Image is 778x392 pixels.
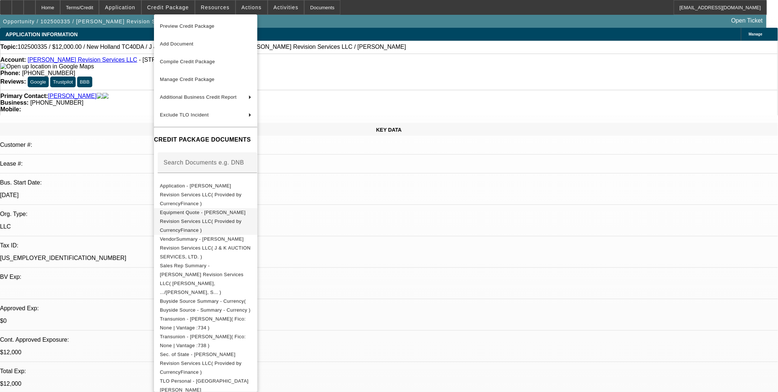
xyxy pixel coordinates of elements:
[160,77,215,82] span: Manage Credit Package
[160,351,241,375] span: Sec. of State - [PERSON_NAME] Revision Services LLC( Provided by CurrencyFinance )
[154,234,257,261] button: VendorSummary - Cox Revision Services LLC( J & K AUCTION SERVICES, LTD. )
[154,261,257,297] button: Sales Rep Summary - Cox Revision Services LLC( Rustebakke, .../Richards, S... )
[154,297,257,314] button: Buyside Source Summary - Currency( Buyside Source - Summary - Currency )
[160,236,251,259] span: VendorSummary - [PERSON_NAME] Revision Services LLC( J & K AUCTION SERVICES, LTD. )
[160,334,246,348] span: Transunion - [PERSON_NAME]( Fico: None | Vantage :738 )
[164,159,244,165] mat-label: Search Documents e.g. DNB
[160,59,215,64] span: Compile Credit Package
[160,23,215,29] span: Preview Credit Package
[154,350,257,376] button: Sec. of State - Cox Revision Services LLC( Provided by CurrencyFinance )
[154,181,257,208] button: Application - Cox Revision Services LLC( Provided by CurrencyFinance )
[160,316,246,330] span: Transunion - [PERSON_NAME]( Fico: None | Vantage :734 )
[154,314,257,332] button: Transunion - Cox, Cody( Fico: None | Vantage :734 )
[160,94,237,100] span: Additional Business Credit Report
[160,209,246,233] span: Equipment Quote - [PERSON_NAME] Revision Services LLC( Provided by CurrencyFinance )
[154,208,257,234] button: Equipment Quote - Cox Revision Services LLC( Provided by CurrencyFinance )
[160,41,193,47] span: Add Document
[160,183,241,206] span: Application - [PERSON_NAME] Revision Services LLC( Provided by CurrencyFinance )
[154,135,257,144] h4: CREDIT PACKAGE DOCUMENTS
[160,298,250,312] span: Buyside Source Summary - Currency( Buyside Source - Summary - Currency )
[160,263,243,295] span: Sales Rep Summary - [PERSON_NAME] Revision Services LLC( [PERSON_NAME], .../[PERSON_NAME], S... )
[160,112,209,118] span: Exclude TLO Incident
[154,332,257,350] button: Transunion - Ripley, Brittanie( Fico: None | Vantage :738 )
